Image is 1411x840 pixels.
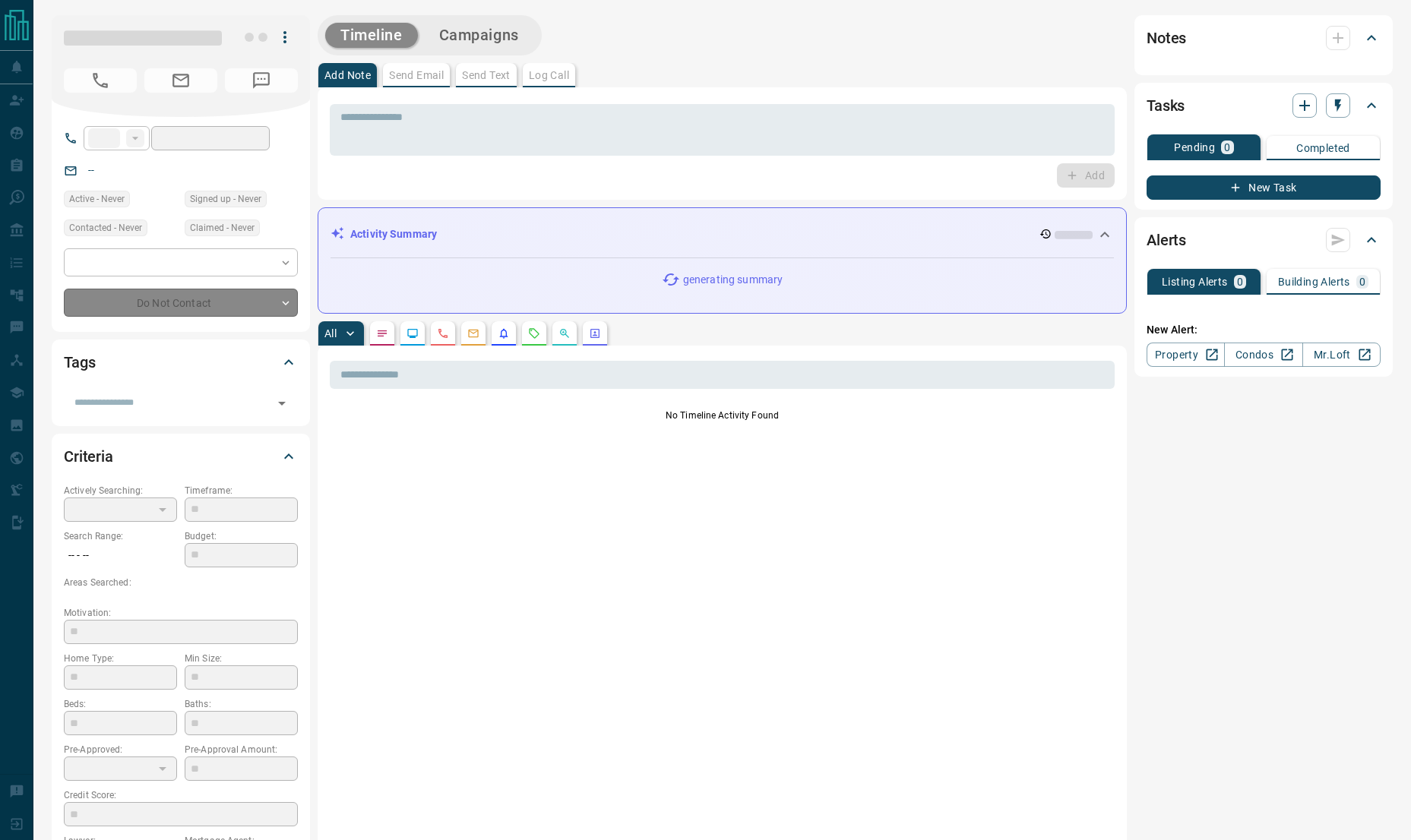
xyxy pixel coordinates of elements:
h2: Alerts [1147,228,1186,252]
p: Pre-Approved: [64,743,177,756]
span: No Number [64,68,137,93]
span: Contacted - Never [69,220,142,235]
button: New Task [1147,175,1381,200]
a: Property [1147,343,1225,367]
a: -- [88,164,94,176]
p: Areas Searched: [64,576,298,589]
span: Signed up - Never [190,191,261,207]
p: Home Type: [64,652,177,665]
p: Pre-Approval Amount: [185,743,298,756]
div: Tasks [1147,87,1381,124]
p: All [324,328,337,339]
p: -- - -- [64,543,177,568]
button: Open [271,393,293,414]
div: Notes [1147,20,1381,56]
p: 0 [1224,142,1230,153]
p: Timeframe: [185,484,298,497]
p: Min Size: [185,652,298,665]
svg: Emails [467,327,479,339]
p: Motivation: [64,606,298,620]
p: 0 [1359,276,1365,287]
button: Campaigns [424,23,534,48]
svg: Agent Actions [589,327,601,339]
svg: Requests [528,327,540,339]
h2: Tags [64,350,95,374]
button: Timeline [325,23,418,48]
p: Budget: [185,529,298,543]
h2: Criteria [64,444,113,469]
a: Mr.Loft [1302,343,1381,367]
div: Criteria [64,438,298,475]
p: generating summary [683,272,783,288]
a: Condos [1224,343,1302,367]
p: Pending [1174,142,1215,153]
span: Active - Never [69,191,125,207]
p: Completed [1296,143,1350,153]
div: Alerts [1147,222,1381,258]
h2: Notes [1147,26,1186,50]
p: Search Range: [64,529,177,543]
span: Claimed - Never [190,220,255,235]
h2: Tasks [1147,93,1185,118]
p: Actively Searching: [64,484,177,497]
p: Activity Summary [350,226,437,242]
p: Building Alerts [1278,276,1350,287]
div: Activity Summary [331,220,1114,248]
div: Do Not Contact [64,289,298,317]
svg: Lead Browsing Activity [407,327,419,339]
svg: Listing Alerts [498,327,510,339]
span: No Email [144,68,217,93]
p: New Alert: [1147,322,1381,338]
p: Baths: [185,697,298,711]
p: 0 [1237,276,1243,287]
p: No Timeline Activity Found [330,409,1115,422]
p: Listing Alerts [1162,276,1228,287]
svg: Notes [376,327,388,339]
svg: Calls [437,327,449,339]
span: No Number [225,68,298,93]
svg: Opportunities [558,327,571,339]
div: Tags [64,344,298,381]
p: Credit Score: [64,788,298,802]
p: Beds: [64,697,177,711]
p: Add Note [324,70,371,81]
